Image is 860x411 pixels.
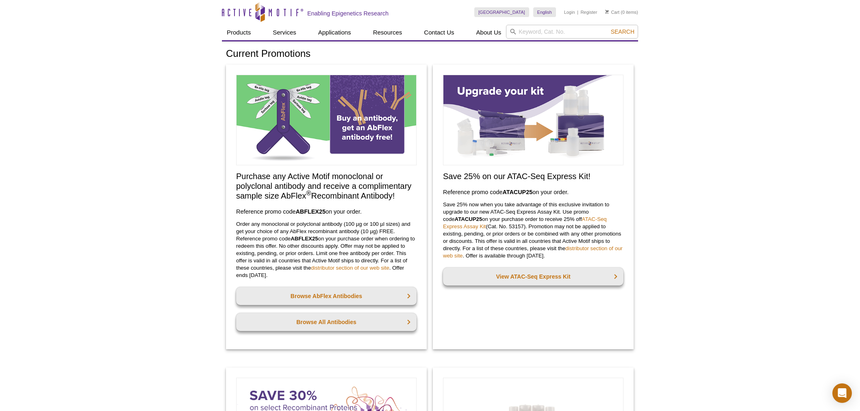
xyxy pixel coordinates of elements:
[236,221,417,279] p: Order any monoclonal or polyclonal antibody (100 µg or 100 µl sizes) and get your choice of any A...
[311,265,389,271] a: distributor section of our web site
[580,9,597,15] a: Register
[306,190,311,197] sup: ®
[577,7,578,17] li: |
[506,25,638,39] input: Keyword, Cat. No.
[502,189,532,195] strong: ATACUP25
[564,9,575,15] a: Login
[611,28,634,35] span: Search
[236,207,417,216] h3: Reference promo code on your order.
[443,245,623,259] a: distributor section of our web site
[471,25,506,40] a: About Us
[236,75,417,165] img: Free Sample Size AbFlex Antibody
[443,201,623,260] p: Save 25% now when you take advantage of this exclusive invitation to upgrade to our new ATAC-Seq ...
[222,25,256,40] a: Products
[443,171,623,181] h2: Save 25% on our ATAC-Seq Express Kit!
[236,287,417,305] a: Browse AbFlex Antibodies
[295,208,326,215] strong: ABFLEX25
[443,187,623,197] h3: Reference promo code on your order.
[419,25,459,40] a: Contact Us
[236,171,417,201] h2: Purchase any Active Motif monoclonal or polyclonal antibody and receive a complimentary sample si...
[533,7,556,17] a: English
[307,10,389,17] h2: Enabling Epigenetics Research
[226,48,634,60] h1: Current Promotions
[268,25,301,40] a: Services
[236,313,417,331] a: Browse All Antibodies
[313,25,356,40] a: Applications
[443,268,623,286] a: View ATAC-Seq Express Kit
[608,28,637,35] button: Search
[291,236,318,242] strong: ABFLEX25
[832,383,852,403] div: Open Intercom Messenger
[474,7,529,17] a: [GEOGRAPHIC_DATA]
[605,10,609,14] img: Your Cart
[455,216,482,222] strong: ATACUP25
[443,75,623,165] img: Save on ATAC-Seq Express Assay Kit
[368,25,407,40] a: Resources
[605,7,638,17] li: (0 items)
[605,9,619,15] a: Cart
